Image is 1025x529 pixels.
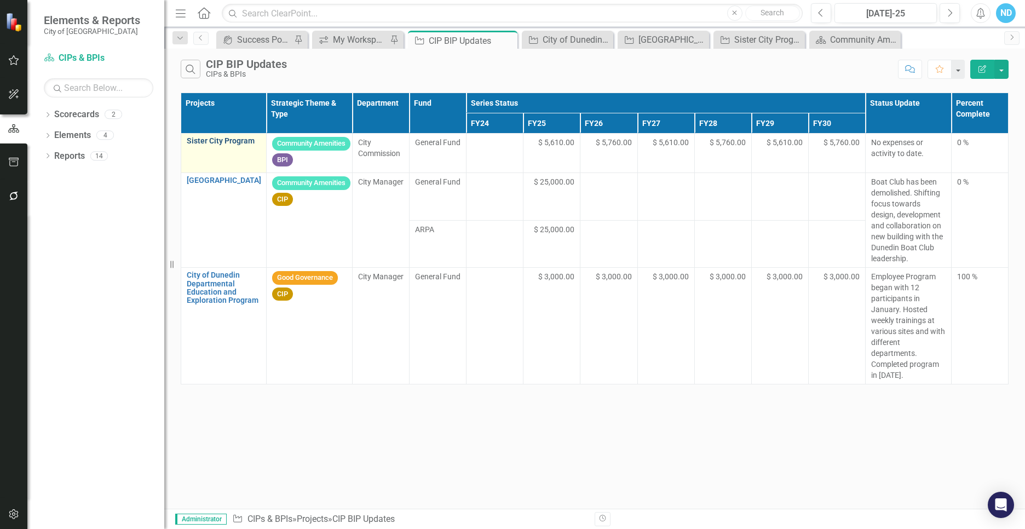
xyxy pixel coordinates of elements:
td: Double-Click to Edit [267,173,352,268]
a: Reports [54,150,85,163]
td: Double-Click to Edit [694,268,751,384]
td: Double-Click to Edit Right Click for Context Menu [181,173,267,268]
span: City Manager [358,272,404,281]
input: Search ClearPoint... [222,4,803,23]
td: Double-Click to Edit [580,173,637,221]
div: CIPs & BPIs [206,70,287,78]
div: Community Amenities [830,33,898,47]
td: Double-Click to Edit [951,268,1008,384]
span: Community Amenities [272,176,350,190]
span: $ 3,000.00 [653,271,689,282]
div: CIP BIP Updates [429,34,515,48]
span: $ 3,000.00 [596,271,632,282]
td: Double-Click to Edit [751,268,808,384]
span: $ 5,610.00 [538,137,574,148]
div: Sister City Program [734,33,802,47]
div: CIP BIP Updates [332,514,395,524]
td: Double-Click to Edit [637,268,694,384]
td: Double-Click to Edit [694,134,751,173]
td: Double-Click to Edit [466,220,523,268]
div: 2 [105,110,122,119]
a: City of Dunedin Departmental Education and Exploration Program [187,271,261,305]
div: 100 % [957,271,1003,282]
button: [DATE]-25 [834,3,937,23]
span: CIP [272,287,293,301]
a: Elements [54,129,91,142]
div: 4 [96,131,114,140]
td: Double-Click to Edit Right Click for Context Menu [181,268,267,384]
td: Double-Click to Edit [409,173,466,221]
a: City of Dunedin Departmental Education and Exploration Program [525,33,611,47]
td: Double-Click to Edit [751,220,808,268]
td: Double-Click to Edit [466,268,523,384]
td: Double-Click to Edit [809,173,866,221]
span: Administrator [175,514,227,525]
td: Double-Click to Edit [694,173,751,221]
td: Double-Click to Edit [409,134,466,173]
a: Sister City Program [716,33,802,47]
td: Double-Click to Edit [751,134,808,173]
div: [GEOGRAPHIC_DATA] [638,33,706,47]
span: Community Amenities [272,137,350,151]
p: No expenses or activity to date. [871,137,945,159]
span: Good Governance [272,271,338,285]
td: Double-Click to Edit [409,268,466,384]
td: Double-Click to Edit [523,134,580,173]
div: Success Portal [237,33,291,47]
div: 0 % [957,137,1003,148]
td: Double-Click to Edit [866,134,951,173]
div: CIP BIP Updates [206,58,287,70]
div: My Workspace [333,33,387,47]
td: Double-Click to Edit [951,173,1008,268]
td: Double-Click to Edit [580,134,637,173]
a: Success Portal [219,33,291,47]
span: ARPA [415,224,460,235]
td: Double-Click to Edit [951,134,1008,173]
a: Sister City Program [187,137,261,145]
span: $ 3,000.00 [538,271,574,282]
td: Double-Click to Edit [637,173,694,221]
span: $ 3,000.00 [824,271,860,282]
span: $ 5,760.00 [824,137,860,148]
span: BPI [272,153,293,167]
button: Search [745,5,800,21]
td: Double-Click to Edit [694,220,751,268]
td: Double-Click to Edit [637,220,694,268]
td: Double-Click to Edit [352,173,409,268]
button: ND [996,3,1016,23]
p: Boat Club has been demolished. Shifting focus towards design, development and collaboration on ne... [871,176,945,264]
p: Employee Program began with 12 participants in January. Hosted weekly trainings at various sites ... [871,271,945,381]
div: Open Intercom Messenger [988,492,1014,518]
td: Double-Click to Edit [580,268,637,384]
a: My Workspace [315,33,387,47]
td: Double-Click to Edit [466,173,523,221]
a: CIPs & BPIs [44,52,153,65]
span: General Fund [415,271,460,282]
td: Double-Click to Edit [809,220,866,268]
div: [DATE]-25 [838,7,933,20]
span: General Fund [415,137,460,148]
span: CIP [272,193,293,206]
span: $ 3,000.00 [710,271,746,282]
td: Double-Click to Edit [866,268,951,384]
td: Double-Click to Edit [409,220,466,268]
td: Double-Click to Edit [809,134,866,173]
span: City Commission [358,138,400,158]
a: Community Amenities [812,33,898,47]
td: Double-Click to Edit [267,134,352,173]
span: $ 5,610.00 [767,137,803,148]
td: Double-Click to Edit [466,134,523,173]
small: City of [GEOGRAPHIC_DATA] [44,27,140,36]
span: $ 5,760.00 [596,137,632,148]
a: [GEOGRAPHIC_DATA] [187,176,261,185]
span: $ 5,760.00 [710,137,746,148]
span: $ 25,000.00 [534,224,574,235]
a: Projects [297,514,328,524]
div: 14 [90,151,108,160]
td: Double-Click to Edit [352,134,409,173]
span: Elements & Reports [44,14,140,27]
div: » » [232,513,586,526]
div: 0 % [957,176,1003,187]
td: Double-Click to Edit [580,220,637,268]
